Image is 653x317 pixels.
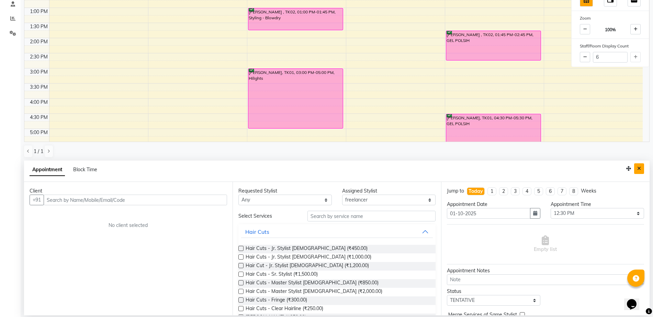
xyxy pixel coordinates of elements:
button: +91 [30,195,44,205]
div: Zoom [572,14,649,23]
div: Status [447,288,540,295]
li: 4 [522,187,531,195]
span: Hair Cuts - Master Stylist [DEMOGRAPHIC_DATA] (₹2,000.00) [246,288,382,296]
button: Close [634,163,644,174]
div: Client [30,187,227,195]
span: Hair Cuts - Jr. Stylist [DEMOGRAPHIC_DATA] (₹1,000.00) [246,253,371,262]
div: Jump to [447,187,464,195]
li: 7 [558,187,566,195]
div: Appointment Notes [447,267,644,274]
span: 100% [605,27,616,33]
li: 8 [569,187,578,195]
div: 1:00 PM [29,8,49,15]
span: Hair Cuts - Clear Hairline (₹250.00) [246,305,323,314]
button: Hair Cuts [241,226,433,238]
input: Search by service name [307,211,436,221]
span: Appointment [30,164,65,176]
div: Today [469,188,483,195]
span: Hair Cut - Jr. Stylist [DEMOGRAPHIC_DATA] (₹1,200.00) [246,262,369,271]
div: [PERSON_NAME] , TK02, 01:00 PM-01:45 PM, Styling - Blowdry [248,8,343,30]
span: Hair Cuts - Master Stylist [DEMOGRAPHIC_DATA] (₹850.00) [246,279,379,288]
li: 3 [511,187,520,195]
iframe: chat widget [624,289,646,310]
span: Empty list [534,236,557,253]
div: Select Services [233,212,302,220]
span: 1 / 1 [34,148,43,155]
div: 2:00 PM [29,38,49,45]
div: [PERSON_NAME], TK01, 03:00 PM-05:00 PM, Hilights [248,69,343,128]
div: [PERSON_NAME], TK01, 04:30 PM-05:30 PM, GEL POLSIH [446,114,541,143]
div: 4:30 PM [29,114,49,121]
div: No client selected [46,222,211,229]
div: 3:00 PM [29,68,49,76]
div: [PERSON_NAME] , TK02, 01:45 PM-02:45 PM, GEL POLSIH [446,31,541,60]
div: Hair Cuts [245,228,269,236]
div: Assigned Stylist [342,187,436,195]
div: 3:30 PM [29,84,49,91]
li: 1 [487,187,496,195]
span: Hair Cuts - Fringe (₹300.00) [246,296,307,305]
input: yyyy-mm-dd [447,208,530,219]
div: Appointment Date [447,201,540,208]
span: Hair Cuts - Jr. Stylist [DEMOGRAPHIC_DATA] (₹450.00) [246,245,368,253]
div: 4:00 PM [29,99,49,106]
li: 6 [546,187,555,195]
span: Block Time [73,166,97,173]
div: 2:30 PM [29,53,49,61]
div: Requested Stylist [238,187,332,195]
li: 5 [534,187,543,195]
div: Appointment Time [551,201,644,208]
li: 2 [499,187,508,195]
div: Weeks [581,187,596,195]
div: 1:30 PM [29,23,49,30]
span: Hair Cuts - Sr. Stylist (₹1,500.00) [246,271,318,279]
input: Search by Name/Mobile/Email/Code [44,195,227,205]
div: 5:00 PM [29,129,49,136]
div: Staff/Room Display Count [572,42,649,51]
